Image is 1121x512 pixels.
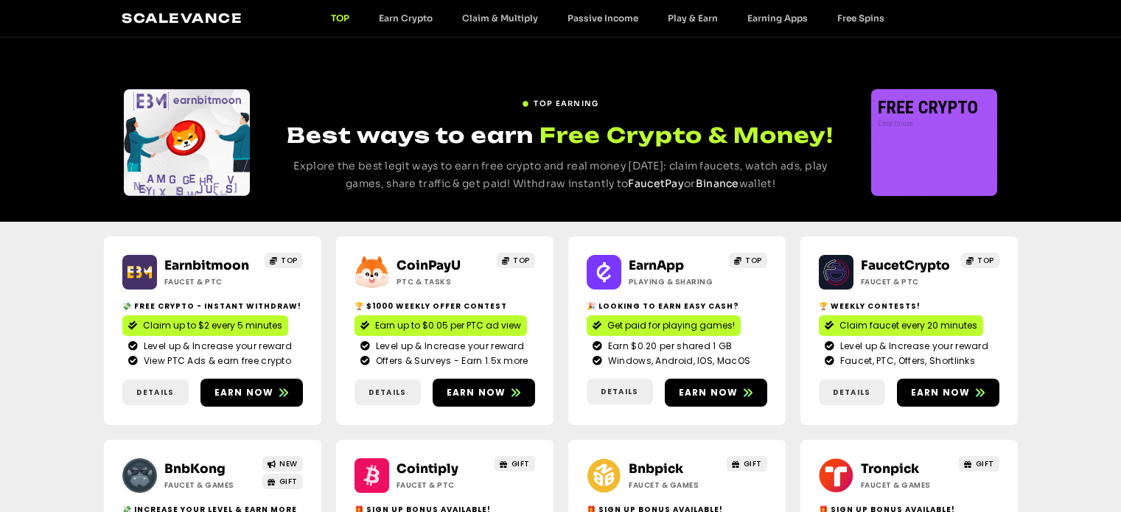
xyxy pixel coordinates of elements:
[200,379,303,407] a: Earn now
[164,258,249,273] a: Earnbitmoon
[745,255,762,266] span: TOP
[911,386,971,399] span: Earn now
[397,276,489,287] h2: ptc & Tasks
[629,276,721,287] h2: Playing & Sharing
[164,461,226,477] a: BnbKong
[696,177,739,190] a: Binance
[164,480,256,491] h2: Faucet & Games
[397,258,461,273] a: CoinPayU
[833,387,870,398] span: Details
[495,456,535,471] a: GIFT
[629,461,683,477] a: Bnbpick
[497,253,535,268] a: TOP
[433,379,535,407] a: Earn now
[287,122,534,148] span: Best ways to earn
[316,13,899,24] nav: Menu
[122,10,242,26] a: Scalevance
[262,456,303,471] a: NEW
[837,340,988,353] span: Level up & Increase your reward
[961,253,999,268] a: TOP
[587,379,653,404] a: Details
[369,387,406,398] span: Details
[977,255,994,266] span: TOP
[628,177,684,190] a: FaucetPay
[355,301,535,312] h2: 🏆 $1000 Weekly Offer contest
[281,255,298,266] span: TOP
[861,480,953,491] h2: Faucet & Games
[861,276,953,287] h2: Faucet & PTC
[122,301,303,312] h2: 💸 Free crypto - Instant withdraw!
[265,253,303,268] a: TOP
[364,13,447,24] a: Earn Crypto
[604,340,733,353] span: Earn $0.20 per shared 1 GB
[355,315,527,336] a: Earn up to $0.05 per PTC ad view
[513,255,530,266] span: TOP
[122,379,189,405] a: Details
[629,480,721,491] h2: Faucet & Games
[629,258,684,273] a: EarnApp
[601,386,638,397] span: Details
[279,476,298,487] span: GIFT
[143,319,282,332] span: Claim up to $2 every 5 minutes
[214,386,274,399] span: Earn now
[819,379,885,405] a: Details
[372,354,528,368] span: Offers & Surveys - Earn 1.5x more
[604,354,750,368] span: Windows, Android, IOS, MacOS
[729,253,767,268] a: TOP
[140,354,291,368] span: View PTC Ads & earn free crypto
[522,92,598,109] a: TOP EARNING
[839,319,977,332] span: Claim faucet every 20 minutes
[587,315,741,336] a: Get paid for playing games!
[727,456,767,471] a: GIFT
[136,387,174,398] span: Details
[861,258,950,273] a: FaucetCrypto
[679,386,738,399] span: Earn now
[837,354,975,368] span: Faucet, PTC, Offers, Shortlinks
[122,315,288,336] a: Claim up to $2 every 5 minutes
[397,461,458,477] a: Cointiply
[871,89,997,196] div: Slides
[665,379,767,407] a: Earn now
[539,121,834,150] span: Free Crypto & Money!
[164,276,256,287] h2: Faucet & PTC
[447,386,506,399] span: Earn now
[124,89,250,196] div: Slides
[447,13,553,24] a: Claim & Multiply
[653,13,733,24] a: Play & Earn
[819,315,983,336] a: Claim faucet every 20 minutes
[511,458,530,469] span: GIFT
[819,301,999,312] h2: 🏆 Weekly contests!
[861,461,919,477] a: Tronpick
[262,474,303,489] a: GIFT
[140,340,292,353] span: Level up & Increase your reward
[316,13,364,24] a: TOP
[375,319,521,332] span: Earn up to $0.05 per PTC ad view
[823,13,899,24] a: Free Spins
[534,98,598,109] span: TOP EARNING
[959,456,999,471] a: GIFT
[397,480,489,491] h2: Faucet & PTC
[372,340,524,353] span: Level up & Increase your reward
[553,13,653,24] a: Passive Income
[355,379,421,405] a: Details
[733,13,823,24] a: Earning Apps
[607,319,735,332] span: Get paid for playing games!
[587,301,767,312] h2: 🎉 Looking to Earn Easy Cash?
[279,458,298,469] span: NEW
[976,458,994,469] span: GIFT
[277,158,844,193] p: Explore the best legit ways to earn free crypto and real money [DATE]: claim faucets, watch ads, ...
[744,458,762,469] span: GIFT
[897,379,999,407] a: Earn now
